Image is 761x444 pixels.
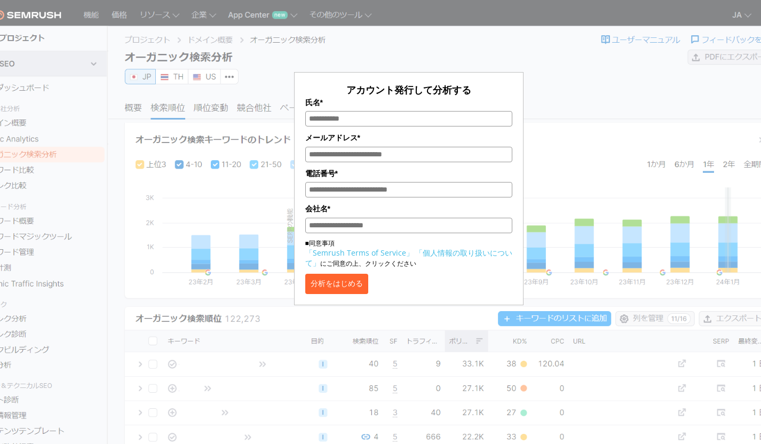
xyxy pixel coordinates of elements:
[305,239,512,268] p: ■同意事項 にご同意の上、クリックください
[305,132,512,144] label: メールアドレス*
[346,83,471,96] span: アカウント発行して分析する
[305,274,368,294] button: 分析をはじめる
[305,248,512,268] a: 「個人情報の取り扱いについて」
[305,248,414,258] a: 「Semrush Terms of Service」
[305,168,512,179] label: 電話番号*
